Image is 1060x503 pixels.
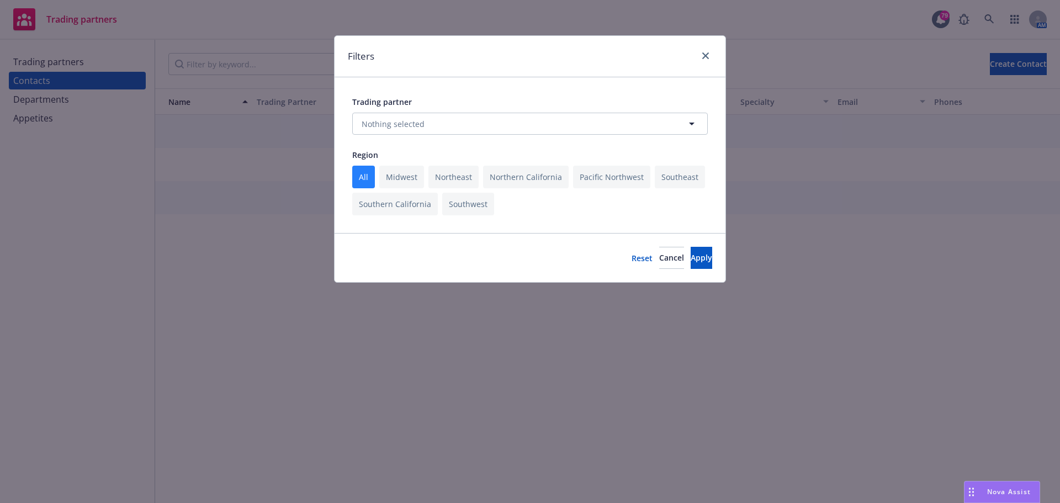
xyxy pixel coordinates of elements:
[632,252,653,264] a: Reset
[362,118,425,130] span: Nothing selected
[352,97,412,107] span: Trading partner
[352,113,708,135] button: Nothing selected
[691,247,712,269] button: Apply
[659,252,684,263] span: Cancel
[987,487,1031,496] span: Nova Assist
[691,252,712,263] span: Apply
[964,481,978,502] div: Drag to move
[699,49,712,62] a: close
[659,247,684,269] button: Cancel
[352,150,378,160] span: Region
[964,481,1040,503] button: Nova Assist
[348,49,374,63] h1: Filters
